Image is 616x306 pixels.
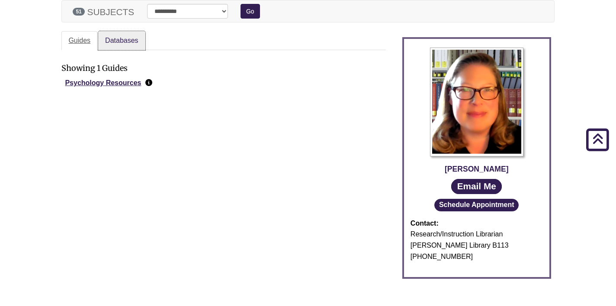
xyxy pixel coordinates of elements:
a: Back to Top [581,133,614,145]
img: Profile Photo [430,48,523,156]
button: Schedule Appointment [434,199,519,211]
h2: Showing 1 Guides [61,63,128,73]
div: Research/Instruction Librarian [PERSON_NAME] Library B113 [411,229,543,251]
a: Email Me [451,179,502,194]
div: [PERSON_NAME] [411,163,543,175]
a: Guides [61,31,97,51]
strong: Contact: [411,218,543,229]
span: 51 [73,8,84,16]
div: [PHONE_NUMBER] [411,251,543,262]
a: Databases [98,31,145,51]
a: Profile Photo [PERSON_NAME] [411,48,543,175]
button: Go [241,4,260,19]
span: SUBJECTS [87,7,135,17]
a: Psychology Resources [65,79,141,86]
